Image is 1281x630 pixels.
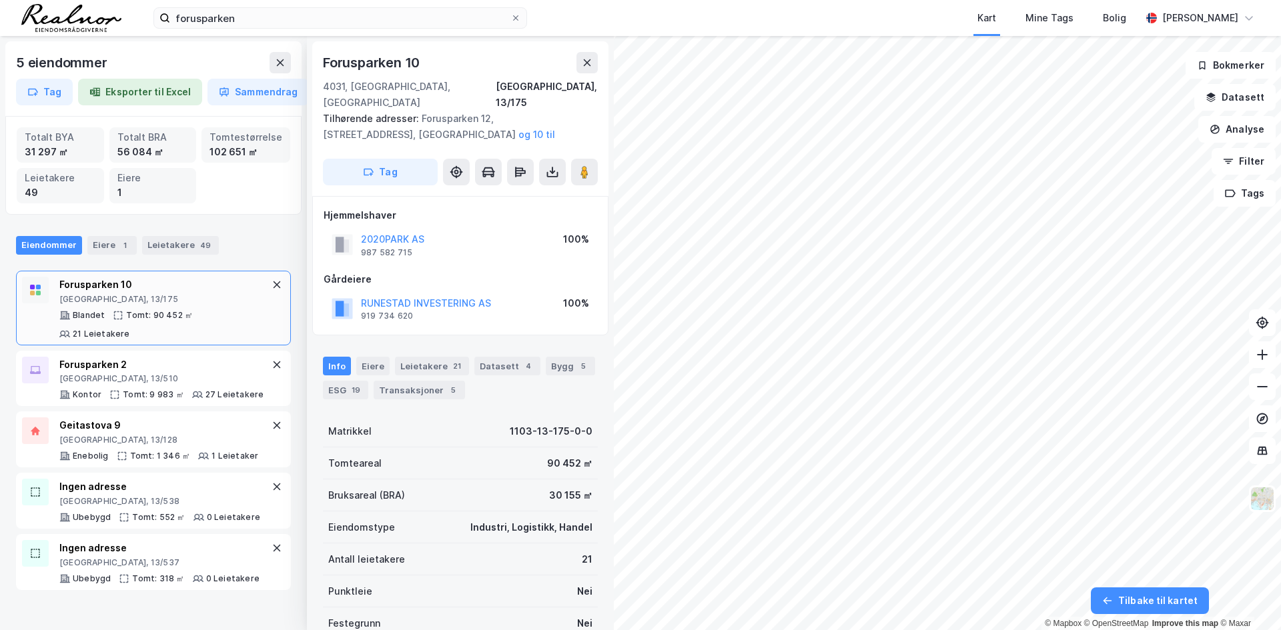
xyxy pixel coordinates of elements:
div: 21 [582,551,592,567]
div: ESG [323,381,368,399]
div: Blandet [73,310,105,321]
div: Leietakere [395,357,469,375]
div: Hjemmelshaver [324,207,597,223]
div: Eiendommer [16,236,82,255]
div: 19 [349,383,363,397]
div: 31 297 ㎡ [25,145,96,159]
div: 987 582 715 [361,247,412,258]
div: Bruksareal (BRA) [328,487,405,503]
div: [GEOGRAPHIC_DATA], 13/538 [59,496,260,507]
div: Forusparken 2 [59,357,264,373]
button: Filter [1212,148,1276,175]
div: Tomt: 9 983 ㎡ [123,389,184,400]
div: [PERSON_NAME] [1162,10,1238,26]
div: 1103-13-175-0-0 [510,423,592,439]
div: 4031, [GEOGRAPHIC_DATA], [GEOGRAPHIC_DATA] [323,79,496,111]
div: Eiere [87,236,137,255]
div: Forusparken 12, [STREET_ADDRESS], [GEOGRAPHIC_DATA] [323,111,587,143]
input: Søk på adresse, matrikkel, gårdeiere, leietakere eller personer [170,8,510,28]
div: Gårdeiere [324,271,597,287]
img: Z [1250,486,1275,511]
div: 100% [563,295,589,311]
div: 90 452 ㎡ [547,455,592,471]
div: [GEOGRAPHIC_DATA], 13/175 [59,294,269,305]
div: Ubebygd [73,573,111,584]
a: OpenStreetMap [1084,619,1149,628]
div: Kart [977,10,996,26]
div: 919 734 620 [361,311,413,321]
div: 5 eiendommer [16,52,110,73]
div: Leietakere [25,171,96,185]
div: 0 Leietakere [206,573,260,584]
div: Antall leietakere [328,551,405,567]
div: 5 [446,383,460,397]
div: Kontor [73,389,101,400]
div: 1 [118,239,131,252]
div: 0 Leietakere [207,512,260,523]
div: Geitastova 9 [59,417,258,433]
div: 1 [117,185,189,200]
div: 49 [197,239,213,252]
div: 21 [450,359,464,373]
div: 1 Leietaker [211,451,258,461]
div: Leietakere [142,236,219,255]
button: Tag [16,79,73,105]
button: Tag [323,159,438,185]
div: Transaksjoner [374,381,465,399]
button: Analyse [1198,116,1276,143]
div: 21 Leietakere [73,329,130,339]
div: Punktleie [328,583,372,599]
div: Tomtestørrelse [209,130,282,145]
div: [GEOGRAPHIC_DATA], 13/128 [59,435,258,445]
div: Industri, Logistikk, Handel [470,519,592,535]
div: Matrikkel [328,423,372,439]
div: Tomt: 90 452 ㎡ [126,310,193,321]
span: Tilhørende adresser: [323,113,422,124]
button: Tags [1214,180,1276,207]
div: Mine Tags [1025,10,1074,26]
div: Eiere [117,171,189,185]
div: Nei [577,583,592,599]
button: Bokmerker [1186,52,1276,79]
div: 4 [522,359,535,373]
button: Datasett [1194,84,1276,111]
div: [GEOGRAPHIC_DATA], 13/510 [59,373,264,384]
div: Eiere [356,357,390,375]
button: Sammendrag [207,79,309,105]
div: 30 155 ㎡ [549,487,592,503]
div: Tomt: 1 346 ㎡ [130,451,191,461]
div: Totalt BYA [25,130,96,145]
a: Mapbox [1045,619,1082,628]
div: Datasett [474,357,540,375]
a: Improve this map [1152,619,1218,628]
div: Info [323,357,351,375]
div: Ingen adresse [59,540,260,556]
div: 49 [25,185,96,200]
div: Tomteareal [328,455,382,471]
div: Tomt: 318 ㎡ [132,573,184,584]
div: Forusparken 10 [323,52,422,73]
iframe: Chat Widget [1214,566,1281,630]
div: Bolig [1103,10,1126,26]
div: Tomt: 552 ㎡ [132,512,185,523]
div: Enebolig [73,451,109,461]
div: 100% [563,231,589,247]
div: Kontrollprogram for chat [1214,566,1281,630]
div: Ubebygd [73,512,111,523]
img: realnor-logo.934646d98de889bb5806.png [21,4,121,32]
div: [GEOGRAPHIC_DATA], 13/175 [496,79,598,111]
div: 56 084 ㎡ [117,145,189,159]
div: Ingen adresse [59,479,260,495]
div: [GEOGRAPHIC_DATA], 13/537 [59,557,260,568]
div: 102 651 ㎡ [209,145,282,159]
div: Eiendomstype [328,519,395,535]
button: Eksporter til Excel [78,79,202,105]
div: Totalt BRA [117,130,189,145]
div: 27 Leietakere [205,389,264,400]
button: Tilbake til kartet [1091,587,1209,614]
div: Bygg [546,357,595,375]
div: 5 [576,359,590,373]
div: Forusparken 10 [59,277,269,293]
